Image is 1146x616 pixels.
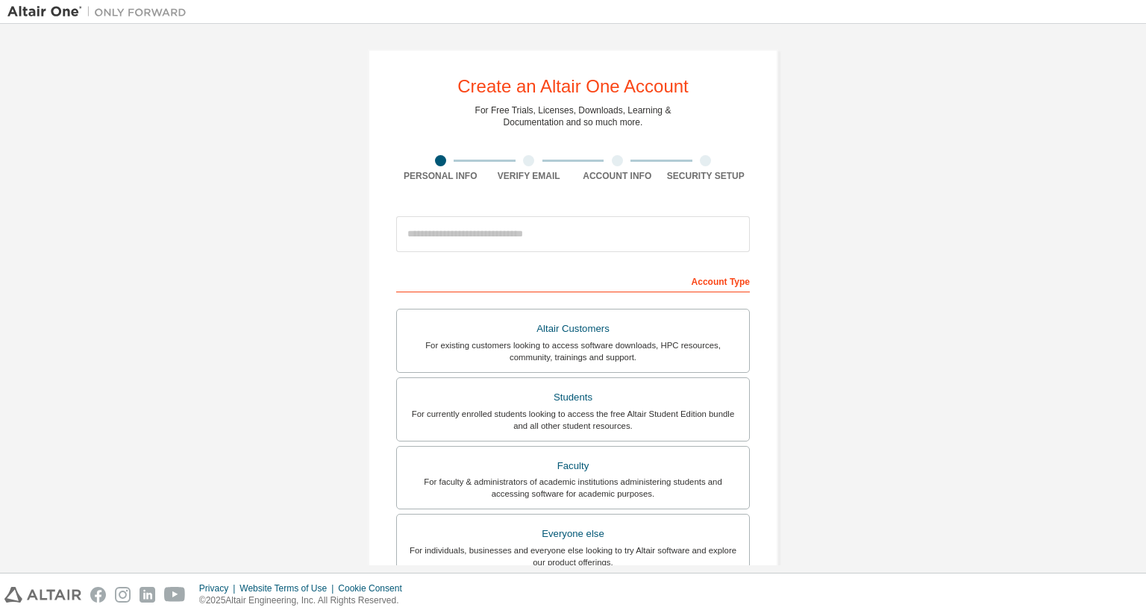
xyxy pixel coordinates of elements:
[573,170,662,182] div: Account Info
[406,544,740,568] div: For individuals, businesses and everyone else looking to try Altair software and explore our prod...
[140,587,155,603] img: linkedin.svg
[338,582,410,594] div: Cookie Consent
[406,476,740,500] div: For faculty & administrators of academic institutions administering students and accessing softwa...
[485,170,574,182] div: Verify Email
[199,582,239,594] div: Privacy
[7,4,194,19] img: Altair One
[406,387,740,408] div: Students
[396,268,750,292] div: Account Type
[199,594,411,607] p: © 2025 Altair Engineering, Inc. All Rights Reserved.
[90,587,106,603] img: facebook.svg
[406,524,740,544] div: Everyone else
[4,587,81,603] img: altair_logo.svg
[396,170,485,182] div: Personal Info
[662,170,751,182] div: Security Setup
[115,587,131,603] img: instagram.svg
[406,318,740,339] div: Altair Customers
[475,104,671,128] div: For Free Trials, Licenses, Downloads, Learning & Documentation and so much more.
[406,408,740,432] div: For currently enrolled students looking to access the free Altair Student Edition bundle and all ...
[164,587,186,603] img: youtube.svg
[406,456,740,477] div: Faculty
[457,78,689,95] div: Create an Altair One Account
[406,339,740,363] div: For existing customers looking to access software downloads, HPC resources, community, trainings ...
[239,582,338,594] div: Website Terms of Use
